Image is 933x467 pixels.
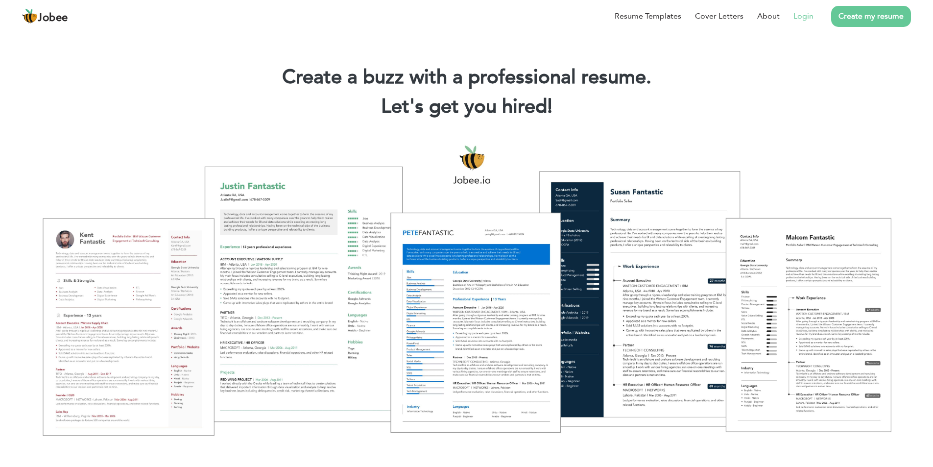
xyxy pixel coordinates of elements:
span: get you hired! [429,93,552,120]
span: | [548,93,552,120]
a: About [757,10,780,22]
a: Cover Letters [695,10,743,22]
a: Resume Templates [615,10,681,22]
img: jobee.io [22,8,38,24]
h1: Create a buzz with a professional resume. [15,65,918,90]
a: Login [793,10,813,22]
a: Jobee [22,8,68,24]
span: Jobee [38,13,68,24]
h2: Let's [15,94,918,120]
a: Create my resume [831,6,911,27]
